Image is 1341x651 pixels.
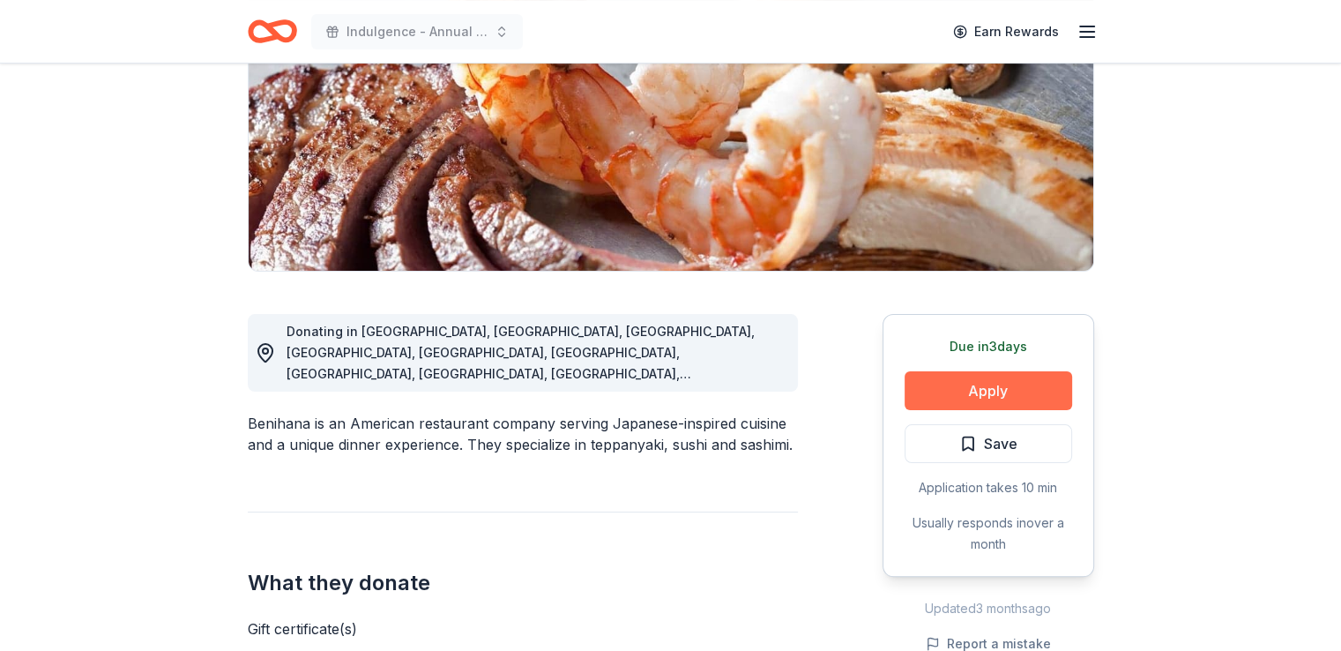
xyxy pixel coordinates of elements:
[984,432,1017,455] span: Save
[248,413,798,455] div: Benihana is an American restaurant company serving Japanese-inspired cuisine and a unique dinner ...
[905,513,1072,555] div: Usually responds in over a month
[287,324,755,508] span: Donating in [GEOGRAPHIC_DATA], [GEOGRAPHIC_DATA], [GEOGRAPHIC_DATA], [GEOGRAPHIC_DATA], [GEOGRAPH...
[905,477,1072,498] div: Application takes 10 min
[248,569,798,597] h2: What they donate
[248,618,798,640] div: Gift certificate(s)
[248,11,297,52] a: Home
[905,371,1072,410] button: Apply
[311,14,523,49] button: Indulgence - Annual Gala
[905,336,1072,357] div: Due in 3 days
[883,598,1094,619] div: Updated 3 months ago
[905,424,1072,463] button: Save
[942,16,1069,48] a: Earn Rewards
[346,21,488,42] span: Indulgence - Annual Gala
